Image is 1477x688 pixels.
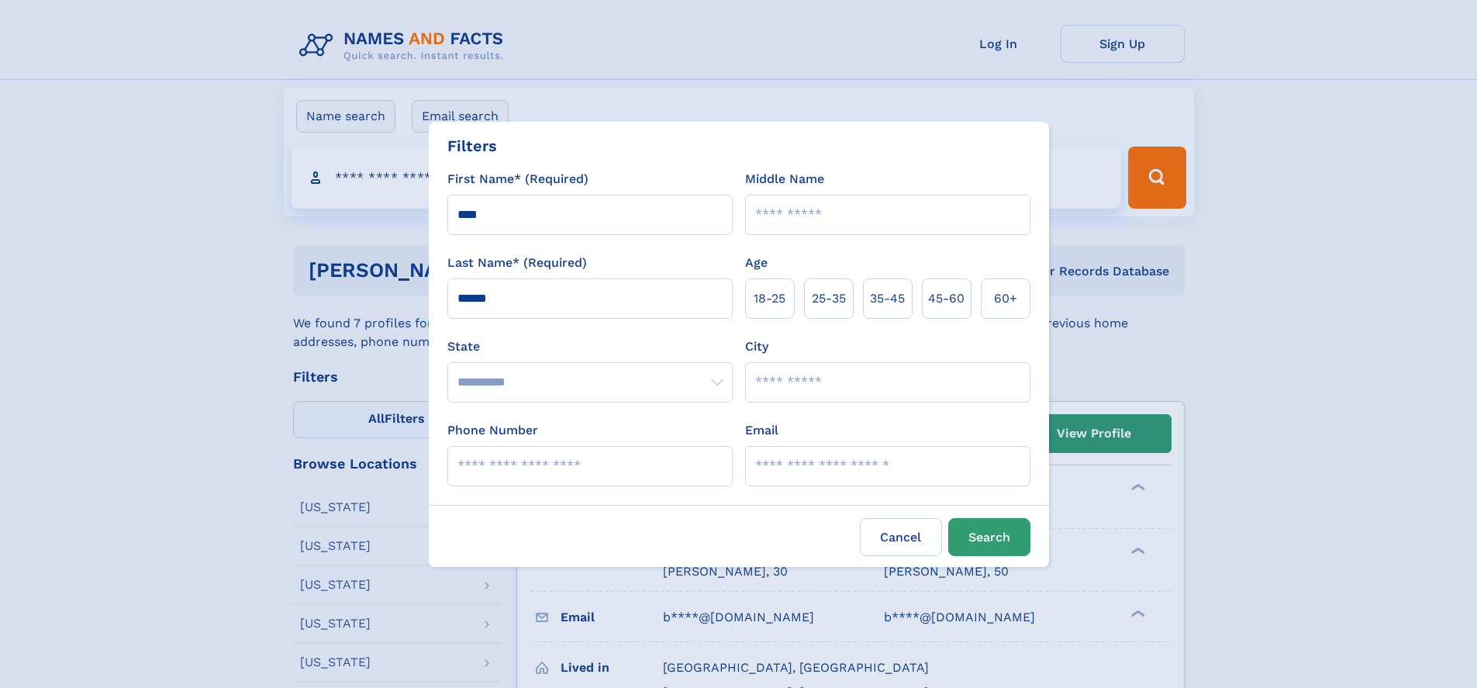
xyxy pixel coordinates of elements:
span: 45‑60 [928,289,965,308]
label: Email [745,421,778,440]
div: Filters [447,134,497,157]
label: Last Name* (Required) [447,254,587,272]
label: City [745,337,768,356]
label: First Name* (Required) [447,170,588,188]
button: Search [948,518,1030,556]
label: State [447,337,733,356]
span: 60+ [994,289,1017,308]
span: 35‑45 [870,289,905,308]
label: Cancel [860,518,942,556]
label: Phone Number [447,421,538,440]
span: 25‑35 [812,289,846,308]
label: Age [745,254,768,272]
span: 18‑25 [754,289,785,308]
label: Middle Name [745,170,824,188]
